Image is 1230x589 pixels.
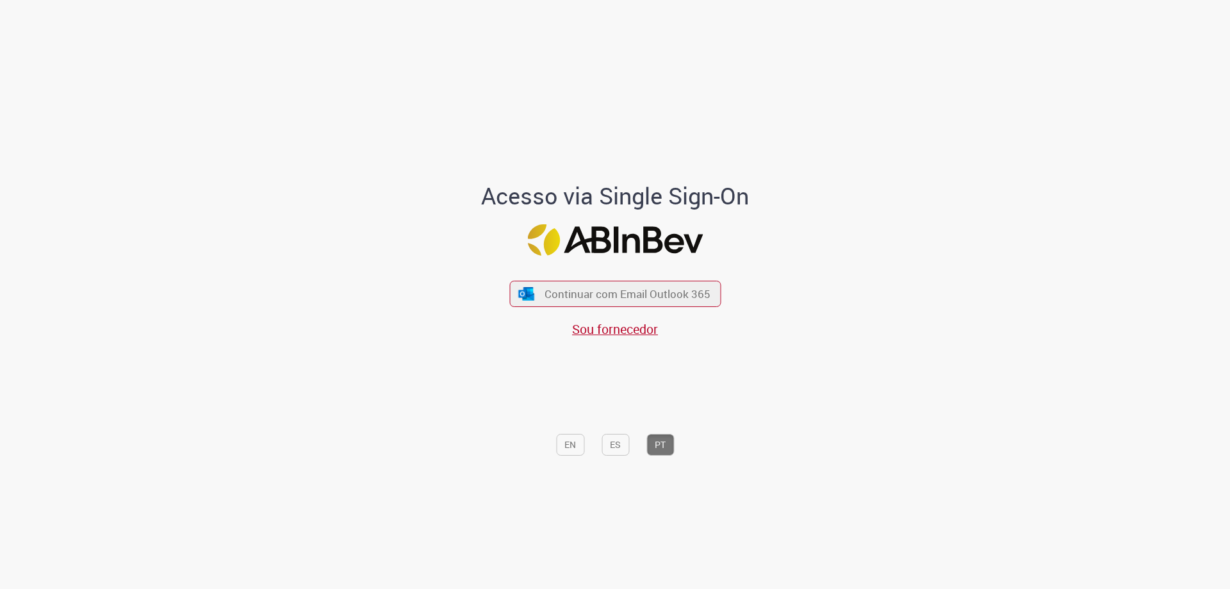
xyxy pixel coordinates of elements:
img: Logo ABInBev [527,224,703,256]
span: Continuar com Email Outlook 365 [545,286,710,301]
h1: Acesso via Single Sign-On [438,183,793,209]
button: EN [556,434,584,456]
img: ícone Azure/Microsoft 360 [518,287,536,301]
button: PT [646,434,674,456]
a: Sou fornecedor [572,320,658,338]
button: ícone Azure/Microsoft 360 Continuar com Email Outlook 365 [509,281,721,307]
button: ES [602,434,629,456]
